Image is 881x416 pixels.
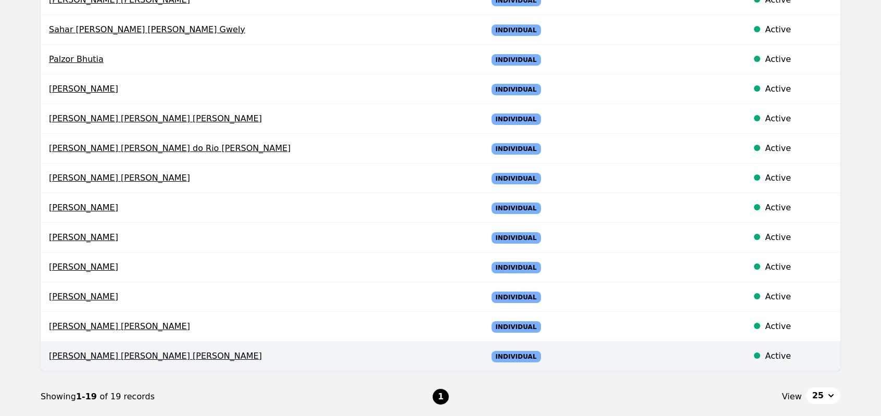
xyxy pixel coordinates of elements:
[49,261,471,273] span: [PERSON_NAME]
[765,142,832,155] div: Active
[812,389,824,402] span: 25
[76,392,100,401] span: 1-19
[49,291,471,303] span: [PERSON_NAME]
[765,350,832,362] div: Active
[492,84,541,95] span: Individual
[49,53,471,66] span: Palzor Bhutia
[765,172,832,184] div: Active
[49,112,471,125] span: [PERSON_NAME] [PERSON_NAME] [PERSON_NAME]
[492,173,541,184] span: Individual
[49,201,471,214] span: [PERSON_NAME]
[492,143,541,155] span: Individual
[41,390,432,403] div: Showing of 19 records
[765,261,832,273] div: Active
[49,231,471,244] span: [PERSON_NAME]
[765,112,832,125] div: Active
[492,351,541,362] span: Individual
[49,350,471,362] span: [PERSON_NAME] [PERSON_NAME] [PERSON_NAME]
[49,320,471,333] span: [PERSON_NAME] [PERSON_NAME]
[492,232,541,244] span: Individual
[492,321,541,333] span: Individual
[492,114,541,125] span: Individual
[765,320,832,333] div: Active
[49,23,471,36] span: Sahar [PERSON_NAME] [PERSON_NAME] Gwely
[492,262,541,273] span: Individual
[765,83,832,95] div: Active
[49,142,471,155] span: [PERSON_NAME] [PERSON_NAME] do Rio [PERSON_NAME]
[765,23,832,36] div: Active
[492,24,541,36] span: Individual
[765,201,832,214] div: Active
[49,172,471,184] span: [PERSON_NAME] [PERSON_NAME]
[492,203,541,214] span: Individual
[765,291,832,303] div: Active
[782,390,802,403] span: View
[492,292,541,303] span: Individual
[765,53,832,66] div: Active
[492,54,541,66] span: Individual
[806,387,840,404] button: 25
[765,231,832,244] div: Active
[49,83,471,95] span: [PERSON_NAME]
